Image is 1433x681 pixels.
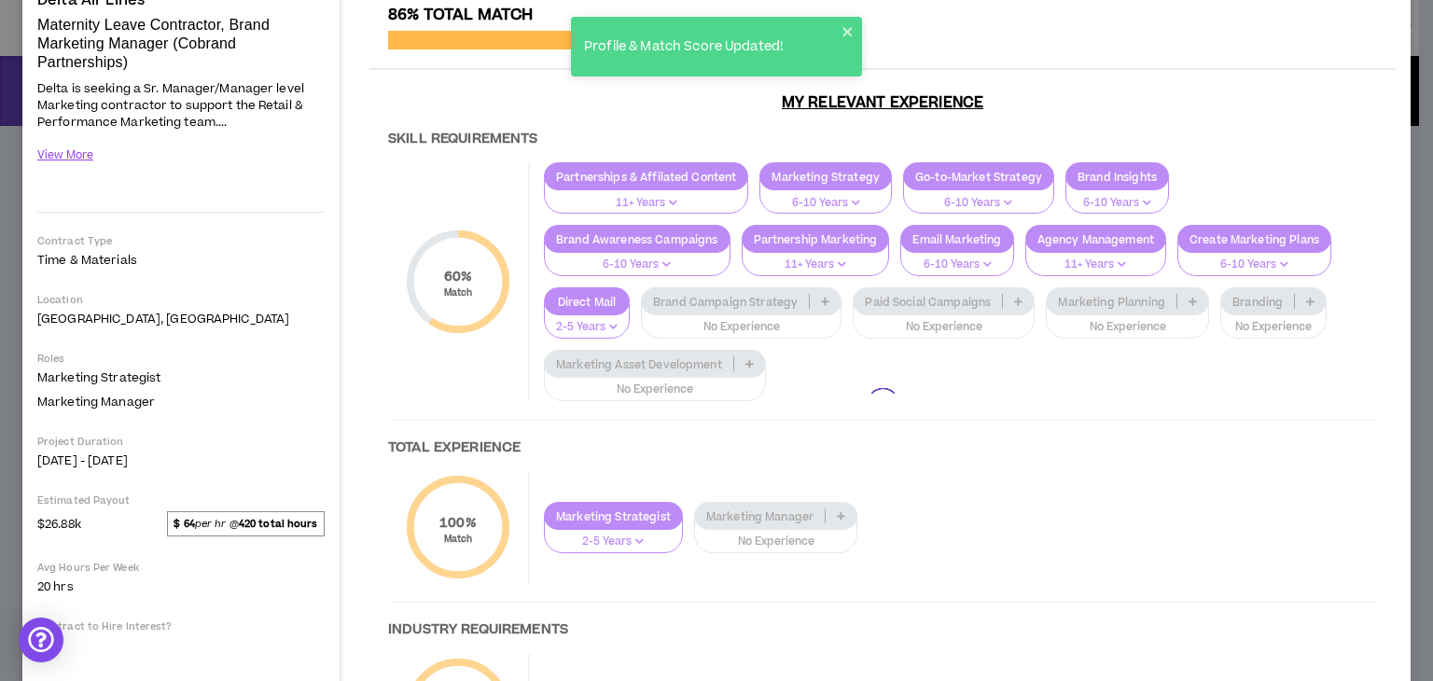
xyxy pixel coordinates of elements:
span: Marketing Strategist [37,369,160,386]
p: Maternity Leave Contractor, Brand Marketing Manager (Cobrand Partnerships) [37,16,325,72]
p: [DATE] - [DATE] [37,452,325,469]
p: No [37,637,325,654]
span: $26.88k [37,512,81,535]
button: close [842,24,855,39]
p: [GEOGRAPHIC_DATA], [GEOGRAPHIC_DATA] [37,311,325,327]
div: Profile & Match Score Updated! [578,32,842,63]
p: Contract to Hire Interest? [37,619,325,633]
button: View More [37,139,93,172]
span: per hr @ [167,511,325,535]
p: 20 hrs [37,578,325,595]
p: Contract Type [37,234,325,248]
p: Delta is seeking a Sr. Manager/Manager level Marketing contractor to support the Retail & Perform... [37,78,325,132]
strong: $ 64 [174,517,194,531]
span: Marketing Manager [37,394,155,410]
div: Open Intercom Messenger [19,618,63,662]
strong: 420 total hours [239,517,318,531]
p: Time & Materials [37,252,325,269]
p: Location [37,293,325,307]
p: Avg Hours Per Week [37,561,325,575]
span: 86% Total Match [388,4,533,26]
p: Estimated Payout [37,493,325,507]
p: Roles [37,352,325,366]
p: Project Duration [37,435,325,449]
